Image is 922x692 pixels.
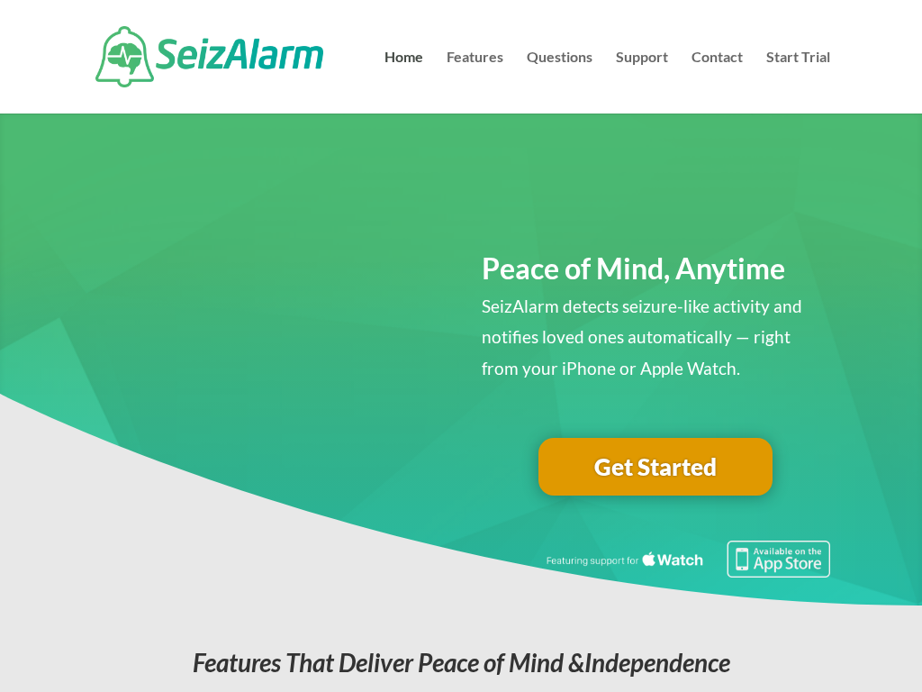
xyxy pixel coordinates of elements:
[538,438,773,496] a: Get Started
[95,26,323,87] img: SeizAlarm
[616,50,668,114] a: Support
[527,50,592,114] a: Questions
[691,50,743,114] a: Contact
[193,647,730,678] em: Features That Deliver Peace of Mind &
[544,560,829,581] a: Featuring seizure detection support for the Apple Watch
[447,50,503,114] a: Features
[384,50,423,114] a: Home
[584,647,730,678] span: Independence
[482,250,785,286] span: Peace of Mind, Anytime
[766,50,830,114] a: Start Trial
[482,296,802,378] span: SeizAlarm detects seizure-like activity and notifies loved ones automatically — right from your i...
[544,541,829,578] img: Seizure detection available in the Apple App Store.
